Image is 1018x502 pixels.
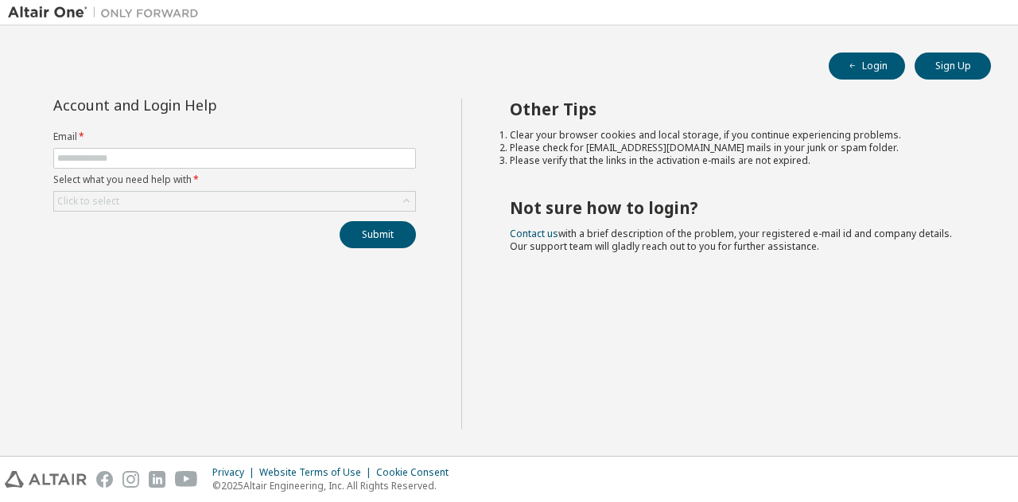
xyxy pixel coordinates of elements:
[340,221,416,248] button: Submit
[8,5,207,21] img: Altair One
[96,471,113,488] img: facebook.svg
[53,173,416,186] label: Select what you need help with
[149,471,165,488] img: linkedin.svg
[510,227,558,240] a: Contact us
[510,154,963,167] li: Please verify that the links in the activation e-mails are not expired.
[53,99,344,111] div: Account and Login Help
[510,197,963,218] h2: Not sure how to login?
[212,479,458,492] p: © 2025 Altair Engineering, Inc. All Rights Reserved.
[510,99,963,119] h2: Other Tips
[212,466,259,479] div: Privacy
[122,471,139,488] img: instagram.svg
[57,195,119,208] div: Click to select
[376,466,458,479] div: Cookie Consent
[510,142,963,154] li: Please check for [EMAIL_ADDRESS][DOMAIN_NAME] mails in your junk or spam folder.
[175,471,198,488] img: youtube.svg
[829,53,905,80] button: Login
[5,471,87,488] img: altair_logo.svg
[510,227,952,253] span: with a brief description of the problem, your registered e-mail id and company details. Our suppo...
[510,129,963,142] li: Clear your browser cookies and local storage, if you continue experiencing problems.
[54,192,415,211] div: Click to select
[915,53,991,80] button: Sign Up
[259,466,376,479] div: Website Terms of Use
[53,130,416,143] label: Email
